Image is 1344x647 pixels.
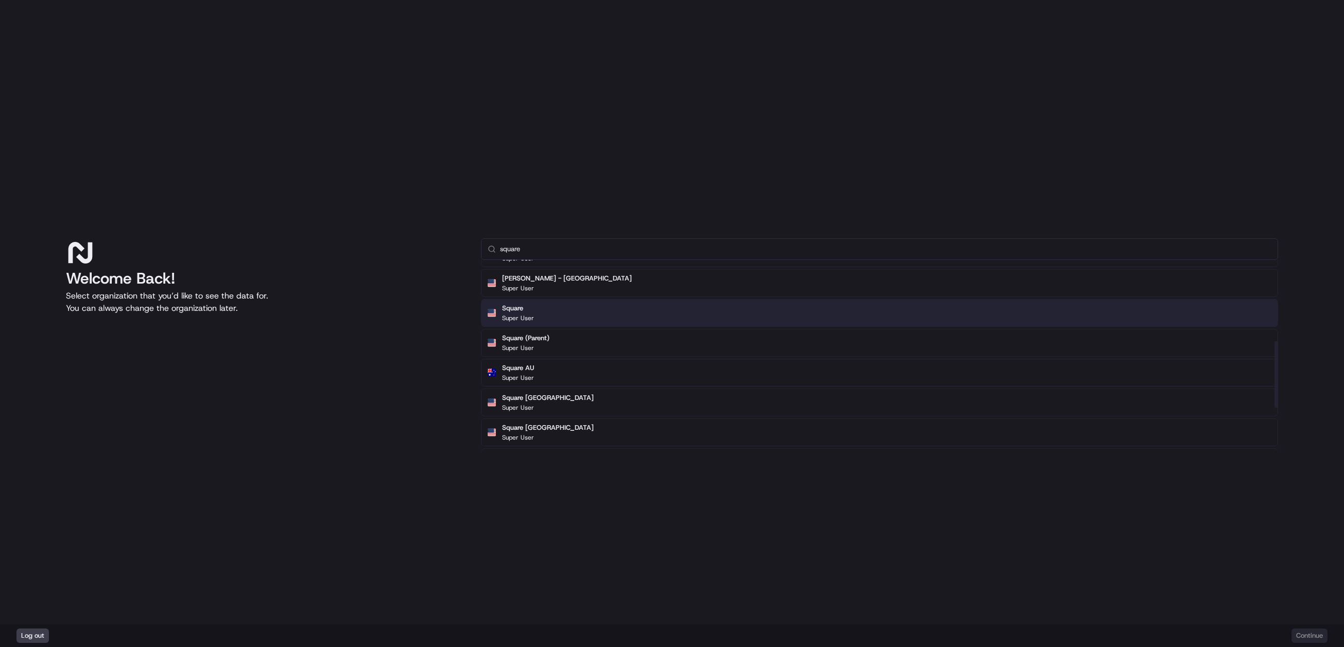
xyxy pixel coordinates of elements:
[502,404,534,412] p: Super User
[488,428,496,436] img: Flag of us
[488,398,496,407] img: Flag of us
[66,290,464,314] p: Select organization that you’d like to see the data for. You can always change the organization l...
[502,304,534,313] h2: Square
[502,274,632,283] h2: [PERSON_NAME] - [GEOGRAPHIC_DATA]
[500,239,1271,259] input: Type to search...
[488,369,496,377] img: Flag of au
[502,334,549,343] h2: Square (Parent)
[502,374,534,382] p: Super User
[481,28,1278,568] div: Suggestions
[502,393,594,403] h2: Square [GEOGRAPHIC_DATA]
[488,339,496,347] img: Flag of us
[502,344,534,352] p: Super User
[502,314,534,322] p: Super User
[502,423,594,432] h2: Square [GEOGRAPHIC_DATA]
[488,279,496,287] img: Flag of us
[502,363,534,373] h2: Square AU
[16,628,49,643] button: Log out
[502,284,534,292] p: Super User
[66,269,464,288] h1: Welcome Back!
[502,433,534,442] p: Super User
[488,309,496,317] img: Flag of us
